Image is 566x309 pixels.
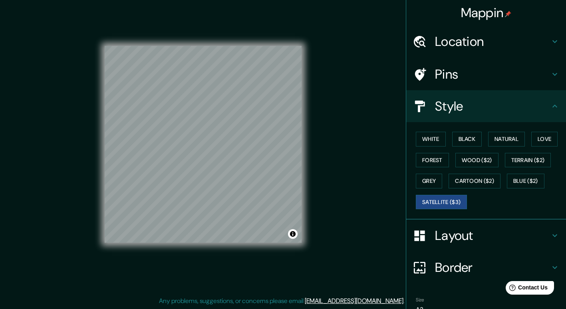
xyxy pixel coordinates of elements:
button: Toggle attribution [288,229,298,239]
button: Terrain ($2) [505,153,551,168]
div: Pins [406,58,566,90]
button: Cartoon ($2) [449,174,500,188]
p: Any problems, suggestions, or concerns please email . [159,296,405,306]
h4: Pins [435,66,550,82]
h4: Location [435,34,550,50]
div: Layout [406,220,566,252]
h4: Layout [435,228,550,244]
button: Natural [488,132,525,147]
canvas: Map [105,46,302,243]
button: Grey [416,174,442,188]
h4: Style [435,98,550,114]
button: White [416,132,446,147]
div: . [405,296,406,306]
button: Love [531,132,558,147]
button: Black [452,132,482,147]
div: Location [406,26,566,57]
h4: Border [435,259,550,275]
div: Border [406,252,566,283]
h4: Mappin [461,5,512,21]
img: pin-icon.png [505,11,511,17]
button: Forest [416,153,449,168]
a: [EMAIL_ADDRESS][DOMAIN_NAME] [305,297,403,305]
iframe: Help widget launcher [495,278,557,300]
div: Style [406,90,566,122]
button: Satellite ($3) [416,195,467,210]
label: Size [416,297,424,303]
button: Wood ($2) [455,153,498,168]
button: Blue ($2) [507,174,544,188]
